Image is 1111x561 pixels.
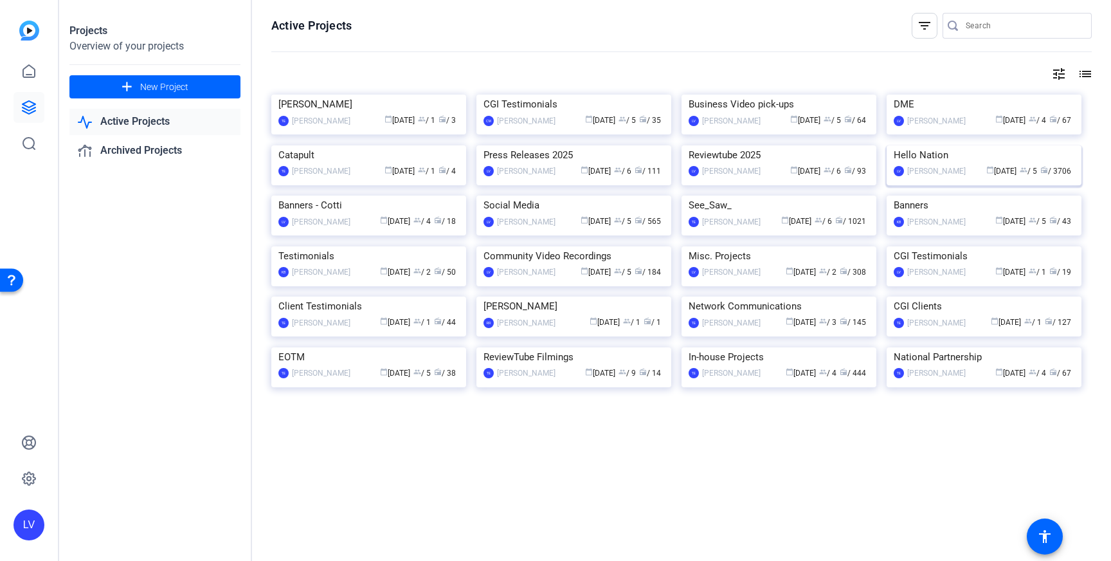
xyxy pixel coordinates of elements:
div: TE [894,368,904,378]
span: radio [438,115,446,123]
div: [PERSON_NAME] [702,317,761,329]
span: [DATE] [585,116,615,125]
div: Catapult [278,145,459,165]
span: [DATE] [384,116,415,125]
div: ReviewTube Filmings [483,347,664,367]
span: group [1024,317,1032,325]
span: [DATE] [790,167,820,176]
span: radio [434,267,442,275]
div: Press Releases 2025 [483,145,664,165]
div: [PERSON_NAME] [292,317,350,329]
span: / 5 [824,116,841,125]
span: / 6 [815,217,832,226]
div: Community Video Recordings [483,246,664,266]
span: [DATE] [786,369,816,378]
span: calendar_today [590,317,597,325]
div: TE [483,368,494,378]
span: calendar_today [991,317,998,325]
span: radio [639,368,647,376]
span: / 67 [1049,369,1071,378]
span: / 44 [434,318,456,327]
mat-icon: add [119,79,135,95]
span: [DATE] [581,167,611,176]
div: Network Communications [689,297,869,316]
span: radio [844,166,852,174]
h1: Active Projects [271,18,352,33]
span: [DATE] [790,116,820,125]
div: LV [278,217,289,227]
span: calendar_today [380,216,388,224]
span: / 5 [413,369,431,378]
mat-icon: list [1076,66,1092,82]
div: [PERSON_NAME] [483,297,664,316]
span: [DATE] [380,217,410,226]
span: [DATE] [380,369,410,378]
div: Banners [894,196,1074,215]
span: group [614,267,622,275]
span: / 19 [1049,268,1071,277]
div: CGI Testimonials [483,95,664,114]
div: TE [278,166,289,176]
div: Banners - Cotti [278,196,459,215]
span: radio [434,216,442,224]
span: group [418,166,426,174]
div: EOTM [278,347,459,367]
span: / 127 [1045,318,1071,327]
span: [DATE] [380,268,410,277]
span: / 4 [1029,369,1046,378]
span: group [619,115,626,123]
span: / 2 [413,268,431,277]
div: LV [689,267,699,277]
span: group [819,368,827,376]
div: [PERSON_NAME] [292,216,350,228]
span: / 1 [644,318,661,327]
button: New Project [69,75,240,98]
span: group [1029,115,1036,123]
span: group [413,317,421,325]
span: group [1020,166,1027,174]
span: calendar_today [380,368,388,376]
span: calendar_today [380,267,388,275]
div: TE [278,116,289,126]
span: calendar_today [786,267,793,275]
span: [DATE] [786,318,816,327]
span: calendar_today [380,317,388,325]
span: group [815,216,822,224]
div: Hello Nation [894,145,1074,165]
div: [PERSON_NAME] [907,115,966,127]
span: / 308 [840,268,866,277]
div: [PERSON_NAME] [292,367,350,380]
div: Client Testimonials [278,297,459,316]
div: TE [689,368,699,378]
span: / 4 [438,167,456,176]
span: radio [434,368,442,376]
div: [PERSON_NAME] [292,165,350,178]
span: group [413,216,421,224]
div: RR [483,318,494,328]
div: TE [278,368,289,378]
div: LV [689,116,699,126]
div: [PERSON_NAME] [702,115,761,127]
span: group [418,115,426,123]
span: radio [840,267,847,275]
span: / 2 [819,268,836,277]
div: [PERSON_NAME] [702,165,761,178]
div: See_Saw_ [689,196,869,215]
span: [DATE] [995,268,1025,277]
span: group [819,267,827,275]
span: [DATE] [590,318,620,327]
span: / 1021 [835,217,866,226]
span: radio [639,115,647,123]
div: [PERSON_NAME] [278,95,459,114]
span: radio [840,317,847,325]
div: LV [689,166,699,176]
span: / 1 [418,167,435,176]
span: New Project [140,80,188,94]
div: [PERSON_NAME] [497,165,555,178]
span: [DATE] [380,318,410,327]
div: Projects [69,23,240,39]
span: / 9 [619,369,636,378]
span: / 18 [434,217,456,226]
div: TE [689,318,699,328]
div: CGI Clients [894,297,1074,316]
